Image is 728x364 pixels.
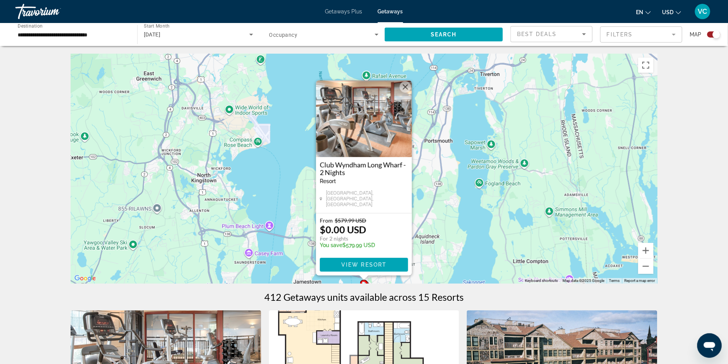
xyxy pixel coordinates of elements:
span: Resort [320,178,336,184]
span: View Resort [341,262,387,268]
p: $579.99 USD [320,242,375,248]
button: Filter [600,26,682,43]
span: You save [320,242,343,248]
mat-select: Sort by [517,30,586,39]
button: View Resort [320,258,408,272]
a: Terms (opens in new tab) [609,279,620,283]
button: Keyboard shortcuts [525,278,558,284]
h1: 412 Getaways units available across 15 Resorts [264,291,464,303]
span: Destination [18,23,43,29]
span: Best Deals [517,31,557,37]
span: Search [431,31,457,38]
img: 4062O01X.jpg [316,80,412,157]
span: Map [690,29,702,40]
span: Occupancy [269,32,298,38]
span: $579.99 USD [335,217,366,224]
span: VC [698,8,707,15]
span: en [636,9,644,15]
span: USD [662,9,674,15]
span: Map data ©2025 Google [563,279,604,283]
a: Club Wyndham Long Wharf - 2 Nights [320,161,408,176]
button: Zoom in [638,243,654,258]
button: Change currency [662,7,681,18]
span: [GEOGRAPHIC_DATA], [GEOGRAPHIC_DATA], [GEOGRAPHIC_DATA] [326,190,408,207]
button: Close [400,81,411,93]
button: Toggle fullscreen view [638,57,654,73]
button: User Menu [693,3,713,20]
iframe: Button to launch messaging window [697,333,722,358]
span: Start Month [144,24,170,29]
span: From [320,217,333,224]
button: Change language [636,7,651,18]
a: Getaways [378,8,403,15]
span: [DATE] [144,31,161,38]
p: For 2 nights [320,235,375,242]
p: $0.00 USD [320,224,366,235]
img: Google [72,274,98,284]
button: Search [385,28,503,41]
a: Travorium [15,2,92,21]
a: Open this area in Google Maps (opens a new window) [72,274,98,284]
button: Zoom out [638,259,654,274]
a: Getaways Plus [325,8,362,15]
a: Report a map error [624,279,655,283]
